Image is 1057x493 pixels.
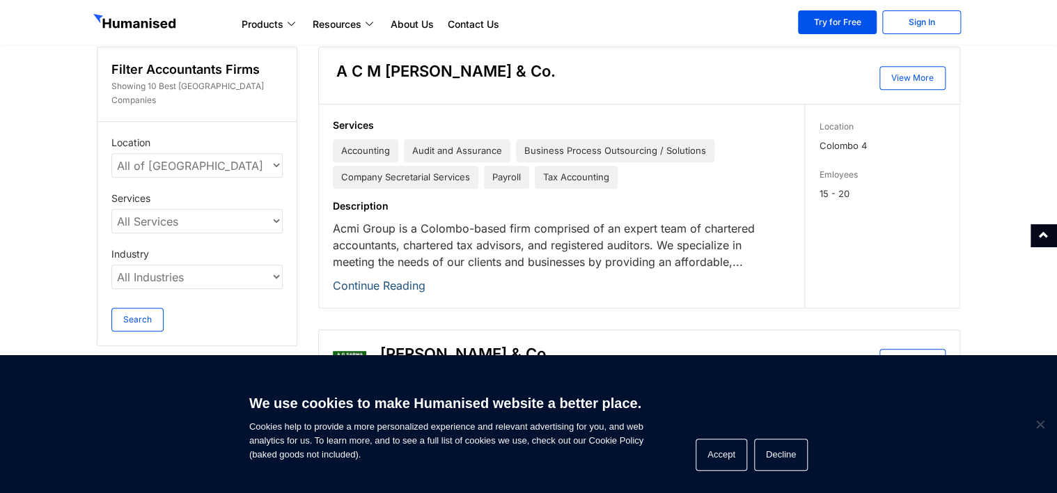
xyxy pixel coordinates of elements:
a: View More [879,66,946,90]
span: Decline [1033,417,1047,431]
label: Services [111,191,283,205]
h5: Description [333,199,781,213]
h3: [PERSON_NAME] & Co. [380,344,551,363]
a: About Us [384,16,441,33]
h4: Filter Accountants Firms [111,61,283,78]
span: Tax Accounting [535,166,618,189]
a: Continue Reading [333,279,425,292]
a: Resources [306,16,384,33]
button: Search [111,308,164,331]
span: Business Process Outsourcing / Solutions [516,139,714,162]
span: Audit and Assurance [404,139,510,162]
label: Location [111,136,283,150]
a: Products [235,16,306,33]
button: Decline [754,439,808,471]
a: Sign In [882,10,961,34]
h5: Services [333,118,781,132]
span: Accounting [333,139,398,162]
p: Acmi Group is a Colombo-based firm comprised of an expert team of chartered accountants, chartere... [333,220,781,270]
h6: We use cookies to make Humanised website a better place. [249,393,643,413]
img: GetHumanised Logo [93,14,178,32]
p: Colombo 4 [819,137,946,154]
h6: Emloyees [819,168,946,182]
a: View More [879,349,946,373]
a: Try for Free [798,10,877,34]
p: 15 - 20 [819,185,946,202]
button: Accept [696,439,747,471]
span: Cookies help to provide a more personalized experience and relevant advertising for you, and web ... [249,386,643,462]
h6: Location [819,120,946,134]
span: Payroll [484,166,529,189]
label: Industry [111,247,283,261]
span: Company Secretarial Services [333,166,478,189]
h3: A C M [PERSON_NAME] & Co. [336,61,556,81]
a: Contact Us [441,16,506,33]
p: Showing 10 Best [GEOGRAPHIC_DATA] Companies [111,79,283,107]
